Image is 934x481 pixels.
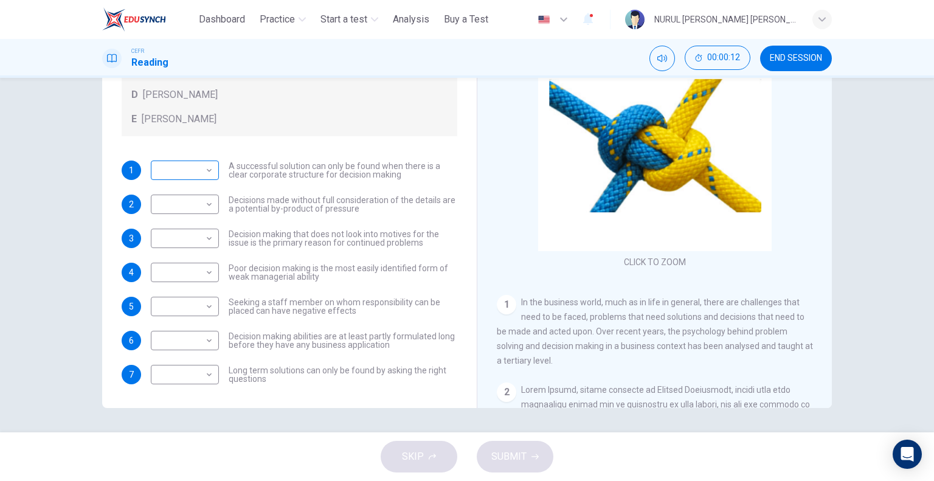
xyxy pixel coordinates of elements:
[229,230,457,247] span: Decision making that does not look into motives for the issue is the primary reason for continued...
[260,12,295,27] span: Practice
[685,46,750,70] button: 00:00:12
[229,162,457,179] span: A successful solution can only be found when there is a clear corporate structure for decision ma...
[439,9,493,30] button: Buy a Test
[497,297,813,365] span: In the business world, much as in life in general, there are challenges that need to be faced, pr...
[131,88,138,102] span: D
[497,295,516,314] div: 1
[229,298,457,315] span: Seeking a staff member on whom responsibility can be placed can have negative effects
[536,15,552,24] img: en
[129,302,134,311] span: 5
[649,46,675,71] div: Mute
[129,336,134,345] span: 6
[143,88,218,102] span: [PERSON_NAME]
[102,7,194,32] a: ELTC logo
[654,12,798,27] div: NURUL [PERSON_NAME] [PERSON_NAME]
[388,9,434,30] button: Analysis
[129,268,134,277] span: 4
[685,46,750,71] div: Hide
[129,234,134,243] span: 3
[129,370,134,379] span: 7
[194,9,250,30] button: Dashboard
[229,366,457,383] span: Long term solutions can only be found by asking the right questions
[102,7,166,32] img: ELTC logo
[760,46,832,71] button: END SESSION
[129,166,134,175] span: 1
[129,200,134,209] span: 2
[893,440,922,469] div: Open Intercom Messenger
[770,54,822,63] span: END SESSION
[255,9,311,30] button: Practice
[625,10,645,29] img: Profile picture
[131,55,168,70] h1: Reading
[131,47,144,55] span: CEFR
[497,382,516,402] div: 2
[229,332,457,349] span: Decision making abilities are at least partly formulated long before they have any business appli...
[707,53,740,63] span: 00:00:12
[444,12,488,27] span: Buy a Test
[131,112,137,126] span: E
[199,12,245,27] span: Dashboard
[316,9,383,30] button: Start a test
[393,12,429,27] span: Analysis
[320,12,367,27] span: Start a test
[229,264,457,281] span: Poor decision making is the most easily identified form of weak managerial ability
[229,196,457,213] span: Decisions made without full consideration of the details are a potential by-product of pressure
[142,112,216,126] span: [PERSON_NAME]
